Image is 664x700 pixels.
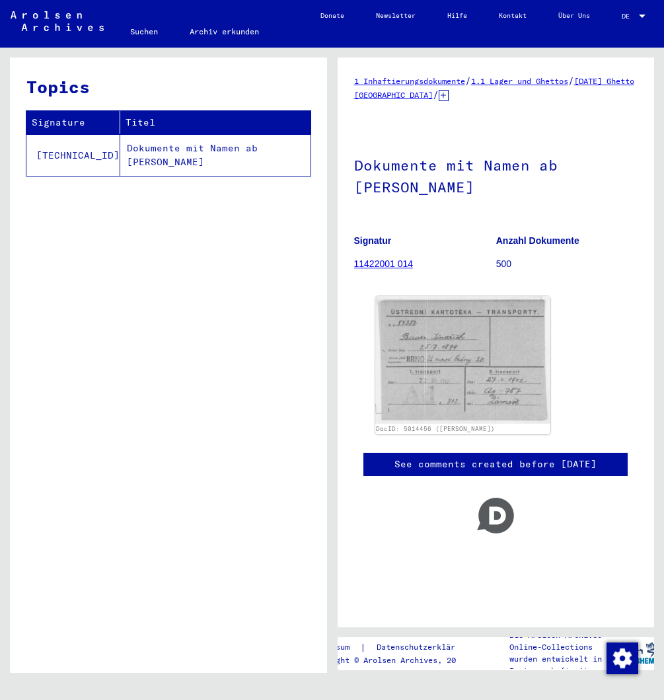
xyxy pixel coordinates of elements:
[354,258,414,269] a: 11422001 014
[308,641,485,654] div: |
[471,76,568,86] a: 1.1 Lager und Ghettos
[26,134,120,176] td: [TECHNICAL_ID]
[26,111,120,134] th: Signature
[496,235,579,246] b: Anzahl Dokumente
[366,641,485,654] a: Datenschutzerklärung
[509,653,614,677] p: wurden entwickelt in Partnerschaft mit
[606,642,638,674] div: Zustimmung ändern
[354,135,638,215] h1: Dokumente mit Namen ab [PERSON_NAME]
[568,75,574,87] span: /
[120,134,311,176] td: Dokumente mit Namen ab [PERSON_NAME]
[509,629,614,653] p: Die Arolsen Archives Online-Collections
[308,654,485,666] p: Copyright © Arolsen Archives, 2021
[394,457,597,471] a: See comments created before [DATE]
[496,257,638,271] p: 500
[11,11,104,31] img: Arolsen_neg.svg
[376,425,495,432] a: DocID: 5014456 ([PERSON_NAME])
[120,111,311,134] th: Titel
[607,642,638,674] img: Zustimmung ändern
[26,74,310,100] h3: Topics
[375,296,551,424] img: 001.jpg
[465,75,471,87] span: /
[354,76,465,86] a: 1 Inhaftierungsdokumente
[174,16,275,48] a: Archiv erkunden
[433,89,439,100] span: /
[354,235,392,246] b: Signatur
[114,16,174,48] a: Suchen
[622,13,636,20] span: DE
